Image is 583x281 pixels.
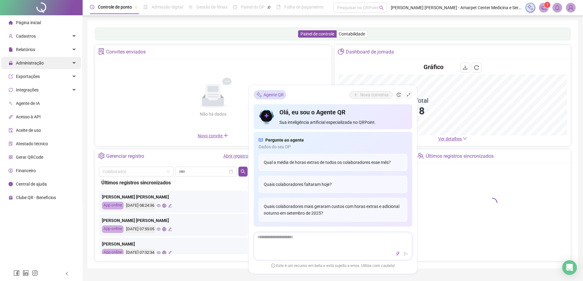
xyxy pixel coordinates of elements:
[125,225,155,233] div: [DATE] 07:55:05
[157,251,161,255] span: eye
[102,194,245,200] div: [PERSON_NAME] [PERSON_NAME]
[9,74,13,79] span: export
[102,202,124,209] div: App online
[397,93,401,97] span: history
[102,249,124,257] div: App online
[546,3,548,7] span: 1
[16,128,41,133] span: Aceite de uso
[259,108,275,126] img: icon
[16,101,40,106] span: Agente de IA
[463,136,467,141] span: down
[338,48,344,55] span: pie-chart
[90,5,94,9] span: clock-circle
[102,241,245,247] div: [PERSON_NAME]
[259,137,263,143] span: read
[267,6,271,9] span: pushpin
[9,182,13,186] span: info-circle
[16,61,44,65] span: Administração
[9,20,13,25] span: home
[16,182,47,187] span: Central de ajuda
[346,47,394,57] div: Dashboard de jornada
[276,5,281,9] span: book
[106,47,146,57] div: Convites enviados
[259,198,407,222] div: Quais colaboradores mais geraram custos com horas extras e adicional noturno em setembro de 2025?
[223,153,248,158] a: Abrir registro
[426,151,494,161] div: Últimos registros sincronizados
[391,4,522,11] span: [PERSON_NAME] [PERSON_NAME] - Amarpet Center Medicina e Serviços Veterinários
[16,155,43,160] span: Gerar QRCode
[168,251,172,255] span: edit
[259,154,407,171] div: Qual a média de horas extras de todos os colaboradores esse mês?
[162,227,166,231] span: global
[9,155,13,159] span: qrcode
[9,142,13,146] span: solution
[259,176,407,193] div: Quais colaboradores faltaram hoje?
[486,196,499,209] span: loading
[168,204,172,208] span: edit
[463,65,468,70] span: download
[101,179,245,187] div: Últimos registros sincronizados
[162,251,166,255] span: global
[406,93,411,97] span: shrink
[102,217,245,224] div: [PERSON_NAME] [PERSON_NAME]
[9,128,13,132] span: audit
[168,227,172,231] span: edit
[474,65,479,70] span: reload
[241,169,245,174] span: search
[157,204,161,208] span: eye
[23,270,29,276] span: linkedin
[438,136,467,141] a: Ver detalhes down
[134,6,138,9] span: pushpin
[98,5,132,9] span: Controle de ponto
[151,5,183,9] span: Admissão digital
[394,250,402,257] button: thunderbolt
[16,141,48,146] span: Atestado técnico
[106,151,144,161] div: Gerenciar registro
[16,74,40,79] span: Exportações
[9,88,13,92] span: sync
[396,252,400,256] span: thunderbolt
[9,195,13,200] span: gift
[9,34,13,38] span: user-add
[254,90,286,99] div: Agente QR
[259,143,407,150] span: Dados do seu DP
[16,168,36,173] span: Financeiro
[9,168,13,173] span: dollar
[196,5,227,9] span: Gestão de férias
[9,47,13,52] span: file
[98,48,105,55] span: solution
[555,5,560,10] span: bell
[223,133,228,138] span: plus
[16,47,35,52] span: Relatórios
[125,249,155,257] div: [DATE] 07:32:34
[339,31,365,36] span: Contabilidade
[185,111,241,117] div: Não há dados
[349,91,393,98] button: Nova conversa
[157,227,161,231] span: eye
[198,133,228,138] span: Novo convite
[16,87,39,92] span: Integrações
[301,31,334,36] span: Painel de controle
[438,136,462,141] span: Ver detalhes
[233,5,237,9] span: dashboard
[241,5,265,9] span: Painel do DP
[271,263,395,269] span: Este é um recurso em beta e está sujeito a erros. Utilize com cautela!
[144,5,148,9] span: file-done
[265,137,304,143] span: Pergunte ao agente
[424,63,443,71] h4: Gráfico
[9,61,13,65] span: lock
[417,153,424,159] span: team
[98,153,105,159] span: setting
[189,5,193,9] span: sun
[16,20,41,25] span: Página inicial
[527,4,534,11] img: sparkle-icon.fc2bf0ac1784a2077858766a79e2daf3.svg
[102,225,124,233] div: App online
[544,2,550,8] sup: 1
[402,250,409,257] button: send
[541,5,547,10] span: notification
[284,5,323,9] span: Folha de pagamento
[566,3,575,12] img: 83519
[16,114,41,119] span: Acesso à API
[16,34,36,39] span: Cadastros
[13,270,20,276] span: facebook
